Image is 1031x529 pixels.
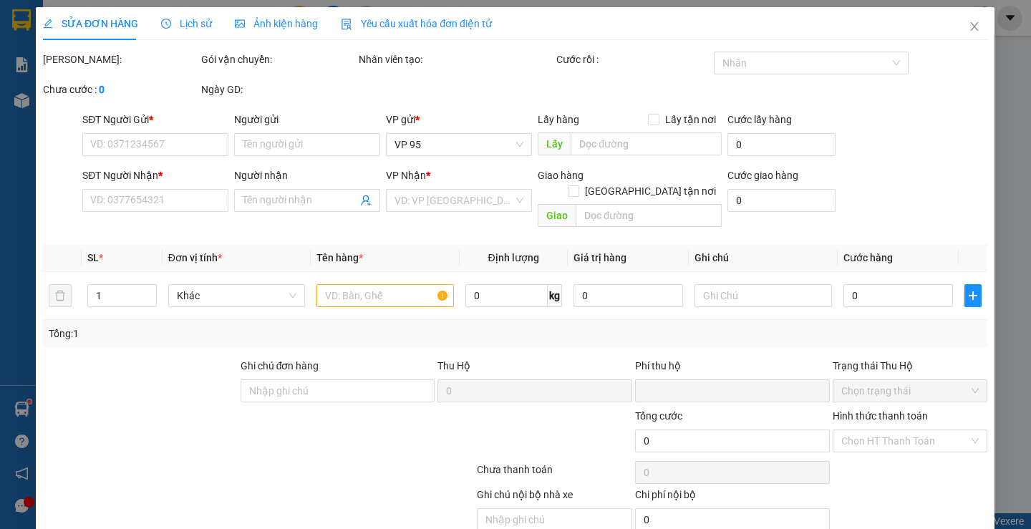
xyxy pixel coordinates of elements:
div: Chưa cước : [43,82,198,97]
span: clock-circle [162,19,172,29]
span: Giao [538,204,576,227]
input: Dọc đường [576,204,722,227]
div: Trạng thái Thu Hộ [833,358,988,374]
span: SỬA ĐƠN HÀNG [43,18,138,29]
div: Ngày GD: [201,82,357,97]
label: Cước lấy hàng [728,114,793,125]
div: Chưa thanh toán [476,462,634,487]
div: SĐT Người Gửi [83,112,229,127]
span: Tên hàng [317,252,364,263]
div: Phí thu hộ [635,358,830,379]
th: Ghi chú [689,244,838,272]
button: Close [955,7,995,47]
button: delete [49,284,72,307]
span: Yêu cầu xuất hóa đơn điện tử [342,18,493,29]
span: Thu Hộ [438,360,471,372]
input: Dọc đường [571,132,722,155]
div: Người nhận [235,168,381,183]
div: SĐT Người Nhận [83,168,229,183]
span: kg [548,284,562,307]
input: Ghi chú đơn hàng [241,379,435,402]
input: Cước lấy hàng [728,133,836,156]
span: Chọn trạng thái [841,380,979,402]
span: user-add [361,195,372,206]
span: Khác [177,285,296,306]
div: Ghi chú nội bộ nhà xe [478,487,633,508]
label: Hình thức thanh toán [833,410,928,422]
div: Người gửi [235,112,381,127]
span: Đơn vị tính [168,252,222,263]
label: Cước giao hàng [728,170,799,181]
span: Giao hàng [538,170,584,181]
b: An Anh Limousine [18,92,79,160]
span: close [969,21,981,32]
span: Lấy [538,132,571,155]
span: Tổng cước [635,410,682,422]
span: VP 95 [395,134,524,155]
div: Chi phí nội bộ [635,487,830,508]
span: Lấy hàng [538,114,580,125]
span: Lấy tận nơi [660,112,722,127]
div: [PERSON_NAME]: [43,52,198,67]
b: 0 [99,84,105,95]
div: Nhân viên tạo: [359,52,553,67]
span: Lịch sử [162,18,213,29]
input: Ghi Chú [695,284,832,307]
div: Gói vận chuyển: [201,52,357,67]
span: plus [966,290,982,301]
span: Định lượng [488,252,539,263]
span: SL [87,252,99,263]
span: VP Nhận [387,170,427,181]
img: icon [342,19,353,30]
span: Cước hàng [843,252,893,263]
input: VD: Bàn, Ghế [317,284,454,307]
input: Cước giao hàng [728,189,836,212]
button: plus [965,284,982,307]
span: Ảnh kiện hàng [236,18,319,29]
span: Giá trị hàng [573,252,626,263]
label: Ghi chú đơn hàng [241,360,319,372]
div: Cước rồi : [556,52,712,67]
span: picture [236,19,246,29]
div: Tổng: 1 [49,326,399,341]
div: VP gửi [387,112,533,127]
span: [GEOGRAPHIC_DATA] tận nơi [580,183,722,199]
span: edit [43,19,53,29]
b: Biên nhận gởi hàng hóa [92,21,137,137]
